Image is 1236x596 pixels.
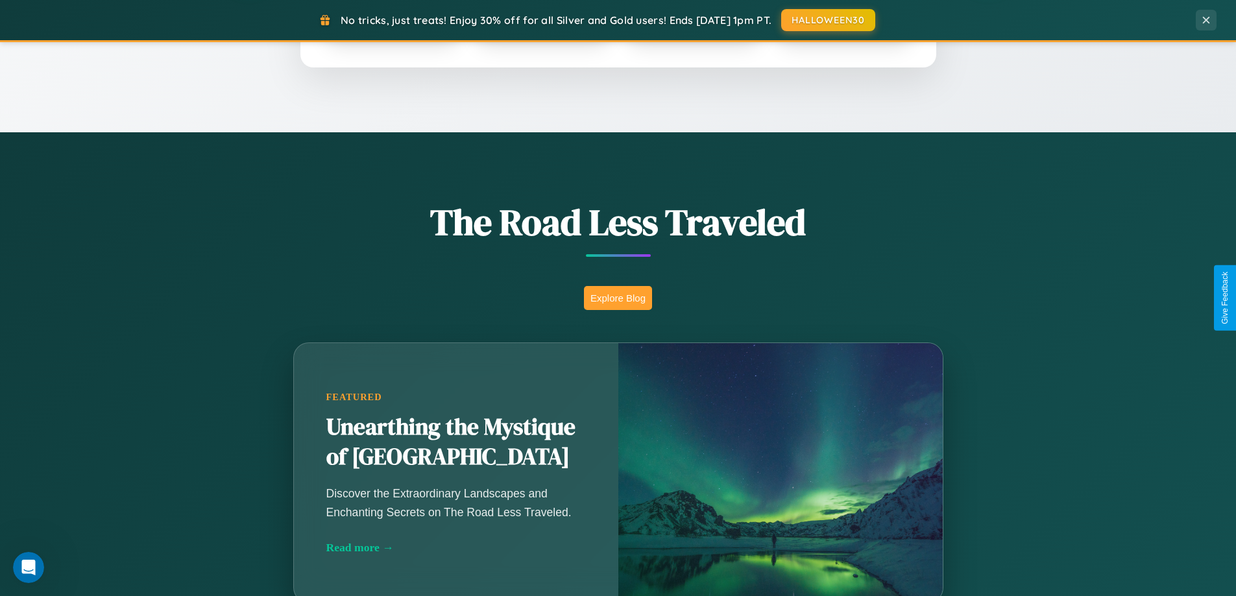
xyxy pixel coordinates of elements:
h2: Unearthing the Mystique of [GEOGRAPHIC_DATA] [326,412,586,472]
button: Explore Blog [584,286,652,310]
div: Read more → [326,541,586,554]
button: HALLOWEEN30 [781,9,875,31]
iframe: Intercom live chat [13,552,44,583]
div: Give Feedback [1220,272,1230,324]
h1: The Road Less Traveled [229,197,1008,247]
p: Discover the Extraordinary Landscapes and Enchanting Secrets on The Road Less Traveled. [326,484,586,521]
div: Featured [326,392,586,403]
span: No tricks, just treats! Enjoy 30% off for all Silver and Gold users! Ends [DATE] 1pm PT. [341,14,771,27]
